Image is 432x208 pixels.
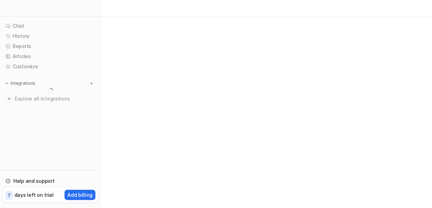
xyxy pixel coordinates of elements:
p: Add billing [67,191,93,199]
a: History [3,31,98,41]
p: 7 [8,192,11,199]
p: Integrations [11,81,35,86]
p: days left on trial [14,191,54,199]
span: Explore all integrations [15,93,95,104]
a: Explore all integrations [3,94,98,104]
a: Articles [3,51,98,61]
button: Add billing [65,190,95,200]
a: Chat [3,21,98,31]
img: expand menu [4,81,9,86]
a: Customize [3,62,98,71]
img: menu_add.svg [89,81,94,86]
img: explore all integrations [6,95,13,102]
a: Reports [3,41,98,51]
a: Help and support [3,176,98,186]
button: Integrations [3,80,38,87]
